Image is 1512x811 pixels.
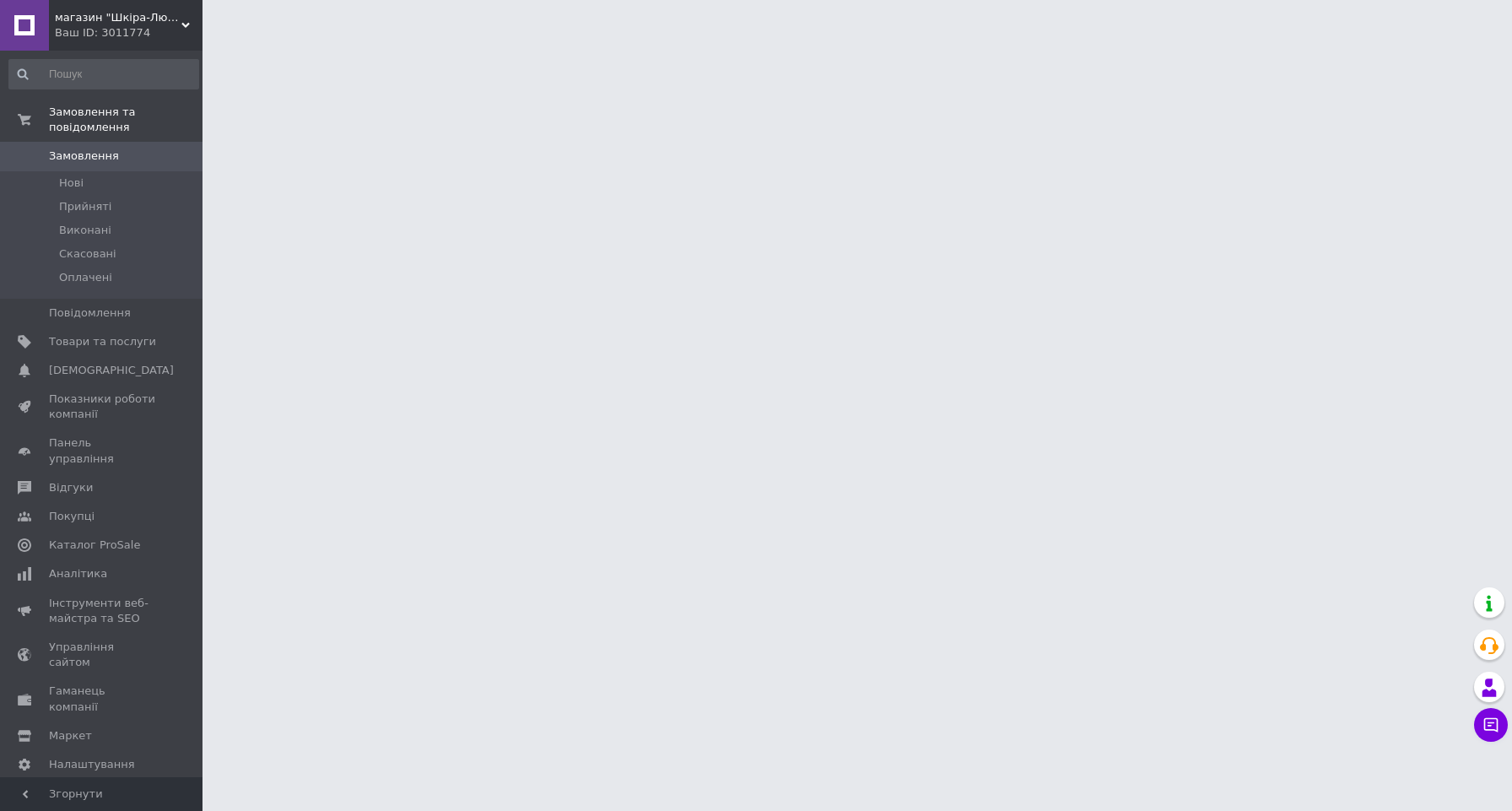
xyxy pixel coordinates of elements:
[49,105,202,135] span: Замовлення та повідомлення
[49,538,140,553] span: Каталог ProSale
[59,176,84,191] span: Нові
[49,728,92,743] span: Маркет
[59,246,116,262] span: Скасовані
[49,392,156,422] span: Показники роботи компанії
[49,684,156,714] span: Гаманець компанії
[49,480,93,495] span: Відгуки
[49,509,94,524] span: Покупці
[49,435,156,466] span: Панель управління
[49,566,107,581] span: Аналітика
[59,199,111,214] span: Прийняті
[1474,708,1508,742] button: Чат з покупцем
[59,223,111,238] span: Виконані
[49,596,156,626] span: Інструменти веб-майстра та SEO
[49,757,135,772] span: Налаштування
[49,149,119,164] span: Замовлення
[49,640,156,670] span: Управління сайтом
[49,305,131,321] span: Повідомлення
[55,25,202,41] div: Ваш ID: 3011774
[49,334,156,349] span: Товари та послуги
[8,59,199,89] input: Пошук
[55,10,181,25] span: магазин "Шкіра-Люкс"
[59,270,112,285] span: Оплачені
[49,363,174,378] span: [DEMOGRAPHIC_DATA]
